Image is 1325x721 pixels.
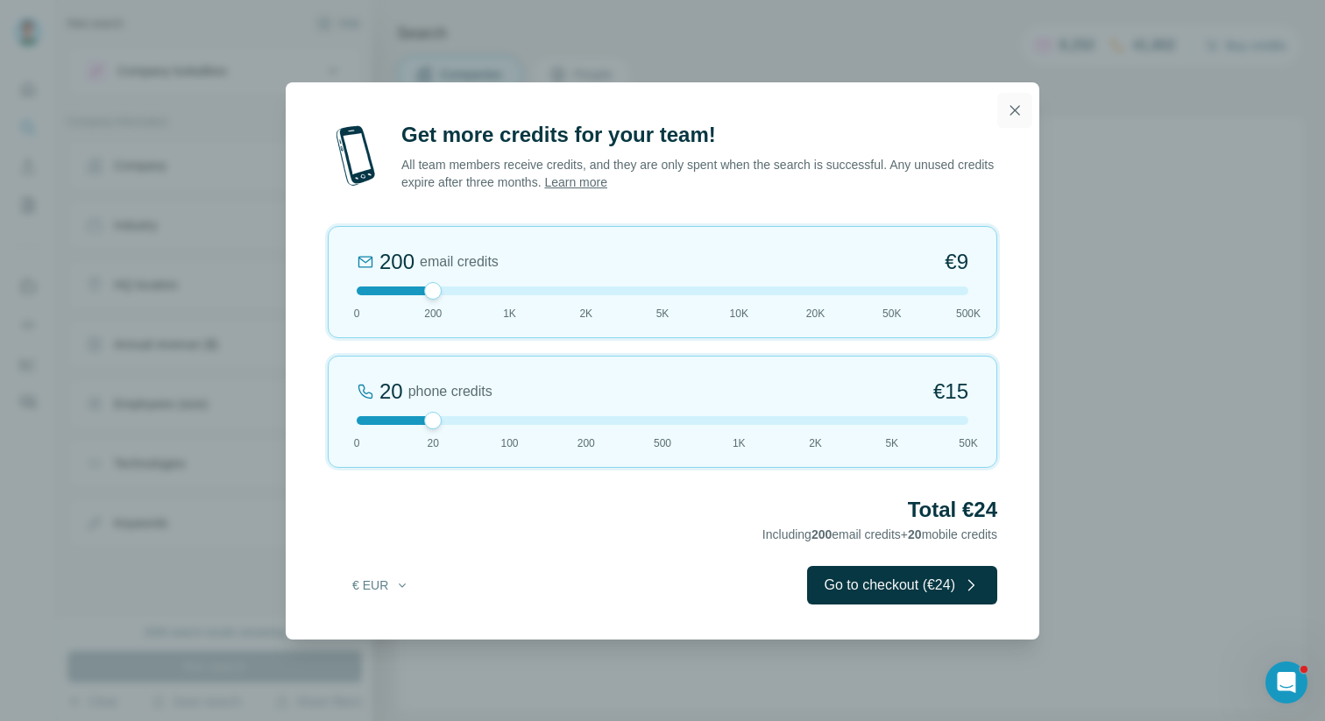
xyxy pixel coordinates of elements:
[428,435,439,451] span: 20
[656,306,670,322] span: 5K
[340,569,422,601] button: € EUR
[945,248,968,276] span: €9
[577,435,595,451] span: 200
[811,527,832,541] span: 200
[885,435,898,451] span: 5K
[424,306,442,322] span: 200
[809,435,822,451] span: 2K
[328,121,384,191] img: mobile-phone
[956,306,981,322] span: 500K
[1265,661,1307,703] iframe: Intercom live chat
[762,527,997,541] span: Including email credits + mobile credits
[579,306,592,322] span: 2K
[959,435,977,451] span: 50K
[882,306,901,322] span: 50K
[500,435,518,451] span: 100
[408,381,492,402] span: phone credits
[806,306,825,322] span: 20K
[544,175,607,189] a: Learn more
[933,378,968,406] span: €15
[328,496,997,524] h2: Total €24
[420,251,499,272] span: email credits
[379,248,415,276] div: 200
[401,156,997,191] p: All team members receive credits, and they are only spent when the search is successful. Any unus...
[733,435,746,451] span: 1K
[354,435,360,451] span: 0
[908,527,922,541] span: 20
[354,306,360,322] span: 0
[730,306,748,322] span: 10K
[807,566,997,604] button: Go to checkout (€24)
[503,306,516,322] span: 1K
[379,378,403,406] div: 20
[654,435,671,451] span: 500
